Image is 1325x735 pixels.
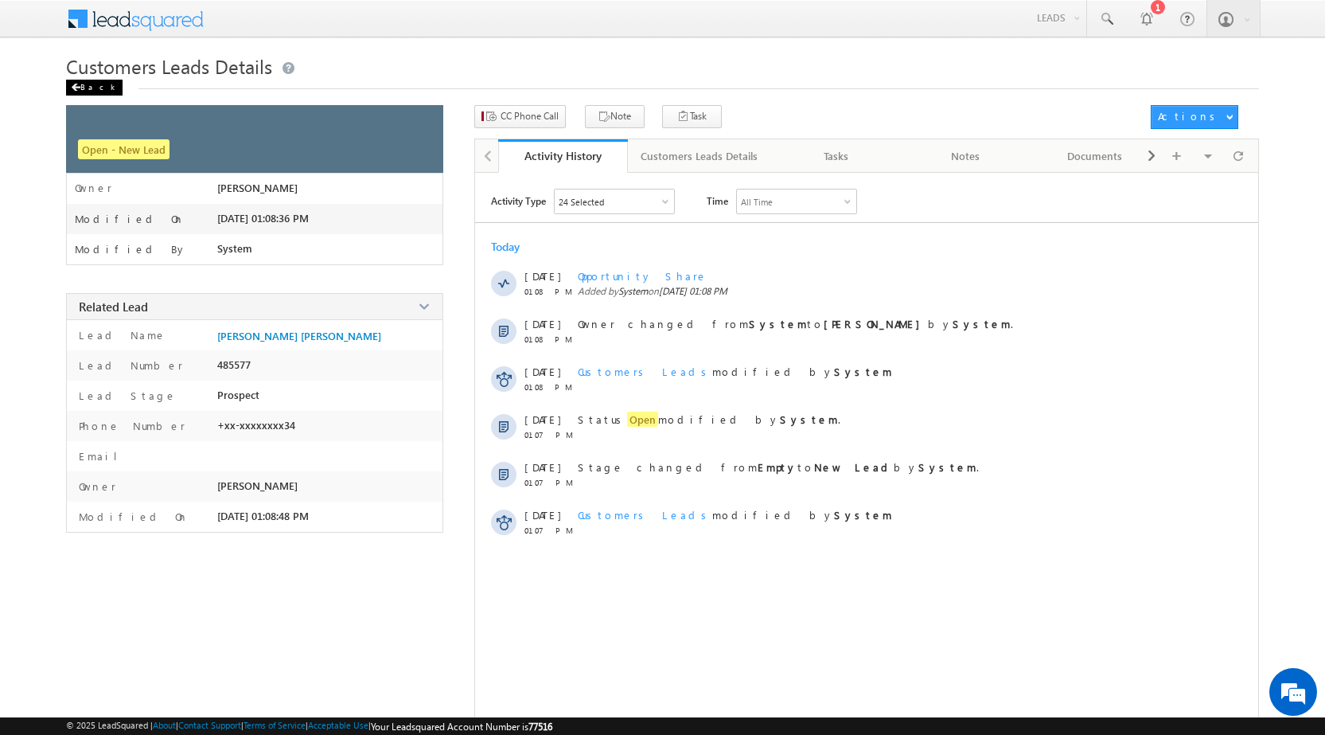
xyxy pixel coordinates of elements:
span: 01:08 PM [524,287,572,296]
span: Stage changed from to by . [578,460,979,474]
label: Modified On [75,213,185,225]
span: [DATE] [524,412,560,426]
span: Opportunity Share [578,269,707,283]
textarea: Type your message and hit 'Enter' [21,147,290,477]
strong: Empty [758,460,797,474]
label: Lead Number [75,358,183,372]
div: All Time [741,197,773,207]
span: Owner changed from to by . [578,317,1013,330]
div: Minimize live chat window [261,8,299,46]
label: Owner [75,479,116,493]
label: Phone Number [75,419,185,432]
span: [DATE] 01:08 PM [659,285,727,297]
strong: System [780,412,838,426]
span: 01:08 PM [524,334,572,344]
div: Chat with us now [83,84,267,104]
span: Activity Type [491,189,546,213]
div: Customers Leads Details [641,147,758,166]
span: © 2025 LeadSquared | | | | | [66,720,552,733]
span: modified by [578,365,892,378]
a: Notes [902,139,1031,173]
span: +xx-xxxxxxxx34 [217,419,295,432]
span: Added by on [578,285,1191,297]
span: [DATE] [524,508,560,522]
label: Modified By [75,243,187,256]
strong: [PERSON_NAME] [824,317,928,330]
span: Customers Leads [578,365,712,378]
span: [DATE] [524,365,560,378]
span: Time [707,189,728,213]
strong: System [834,508,892,522]
span: Your Leadsquared Account Number is [371,721,552,733]
span: [DATE] [524,317,560,330]
label: Lead Stage [75,389,177,402]
strong: System [834,365,892,378]
button: CC Phone Call [474,105,566,128]
span: System [618,285,648,297]
span: Customers Leads Details [66,53,272,79]
div: Activity History [510,148,616,163]
a: Acceptable Use [308,720,368,730]
label: Email [75,449,130,463]
button: Note [585,105,645,128]
strong: System [749,317,807,330]
a: About [153,720,176,730]
span: Status modified by . [578,412,840,427]
span: modified by [578,508,892,522]
div: Documents [1043,147,1146,166]
span: 01:07 PM [524,526,572,535]
span: [DATE] 01:08:48 PM [217,510,309,522]
div: 24 Selected [559,197,604,207]
span: CC Phone Call [501,109,559,123]
span: 01:08 PM [524,382,572,392]
div: Back [66,80,123,96]
span: 01:07 PM [524,430,572,440]
div: Actions [1158,109,1221,123]
a: [PERSON_NAME] [PERSON_NAME] [217,330,381,342]
a: Terms of Service [244,720,306,730]
strong: System [953,317,1011,330]
button: Actions [1151,105,1238,129]
div: Today [491,239,543,254]
span: [PERSON_NAME] [217,182,298,194]
div: Tasks [785,147,887,166]
span: Open [627,412,658,427]
label: Lead Name [75,328,166,342]
span: Customers Leads [578,508,712,522]
span: 485577 [217,358,251,371]
a: Documents [1031,139,1160,173]
strong: New Lead [814,460,894,474]
span: [DATE] 01:08:36 PM [217,212,309,225]
em: Start Chat [216,491,289,512]
button: Task [662,105,722,128]
span: [DATE] [524,269,560,283]
span: [DATE] [524,460,560,474]
span: 77516 [528,721,552,733]
span: 01:07 PM [524,478,572,487]
label: Owner [75,182,112,194]
label: Modified On [75,510,189,523]
a: Tasks [772,139,902,173]
div: Owner Changed,Status Changed,Stage Changed,Source Changed,Notes & 19 more.. [555,190,674,213]
strong: System [918,460,976,474]
span: Related Lead [79,299,148,315]
span: System [217,242,252,255]
a: Activity History [498,139,628,173]
span: Open - New Lead [78,139,170,159]
span: [PERSON_NAME] [217,479,298,492]
a: Contact Support [178,720,241,730]
a: Customers Leads Details [628,139,772,173]
img: d_60004797649_company_0_60004797649 [27,84,67,104]
span: Prospect [217,389,259,401]
div: Notes [914,147,1017,166]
